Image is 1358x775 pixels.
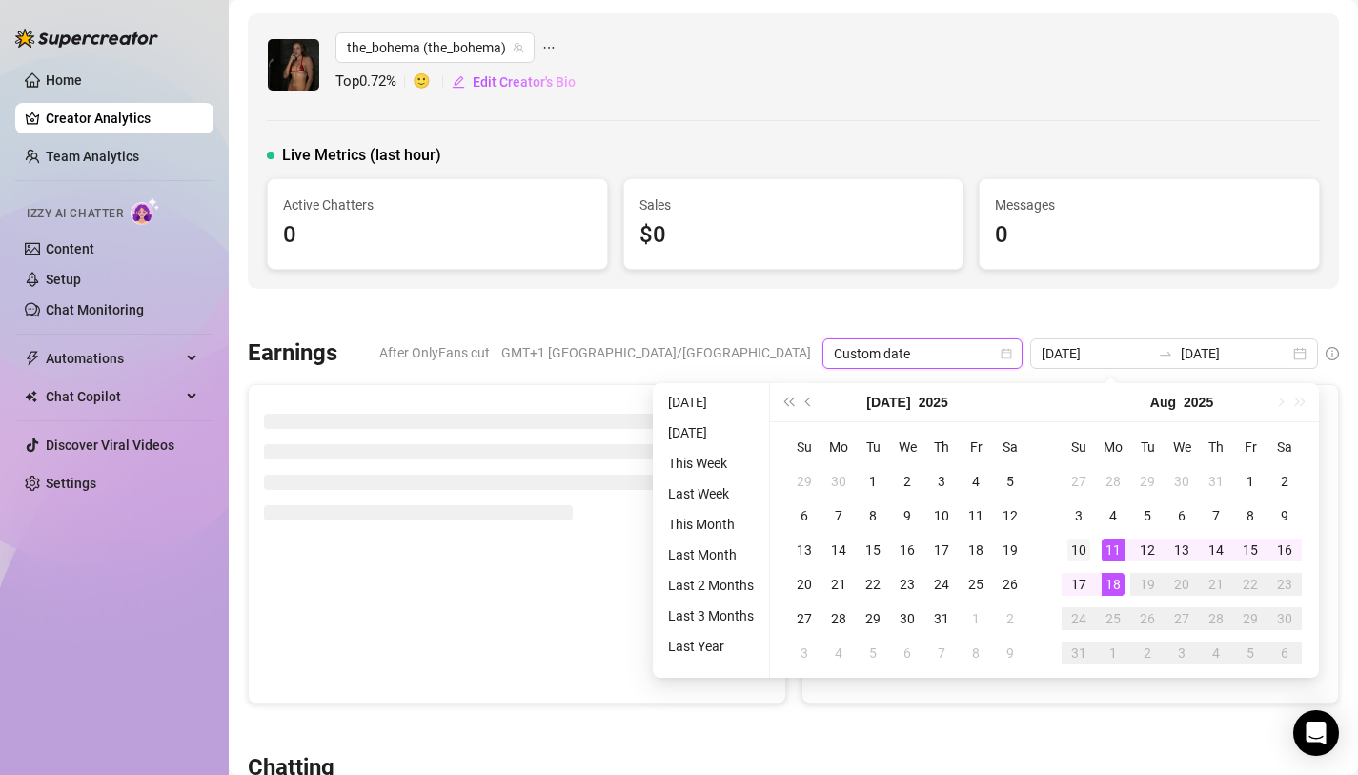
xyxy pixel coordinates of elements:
[513,42,524,53] span: team
[890,499,924,533] td: 2025-07-09
[896,504,919,527] div: 9
[1233,567,1267,602] td: 2025-08-22
[413,71,451,93] span: 🙂
[660,482,761,505] li: Last Week
[890,533,924,567] td: 2025-07-16
[46,72,82,88] a: Home
[896,642,919,664] div: 6
[1001,348,1012,359] span: calendar
[861,642,884,664] div: 5
[1067,504,1090,527] div: 3
[1205,607,1227,630] div: 28
[248,338,337,369] h3: Earnings
[821,499,856,533] td: 2025-07-07
[995,217,1304,254] div: 0
[959,533,993,567] td: 2025-07-18
[335,71,413,93] span: Top 0.72 %
[993,499,1027,533] td: 2025-07-12
[827,539,850,561] div: 14
[1096,636,1130,670] td: 2025-09-01
[25,351,40,366] span: thunderbolt
[999,642,1022,664] div: 9
[1130,430,1165,464] th: Tu
[1150,383,1176,421] button: Choose a month
[993,636,1027,670] td: 2025-08-09
[1199,430,1233,464] th: Th
[660,513,761,536] li: This Month
[793,607,816,630] div: 27
[1096,533,1130,567] td: 2025-08-11
[1102,539,1125,561] div: 11
[821,464,856,499] td: 2025-06-30
[890,567,924,602] td: 2025-07-23
[1239,607,1262,630] div: 29
[778,383,799,421] button: Last year (Control + left)
[856,636,890,670] td: 2025-08-05
[861,470,884,493] div: 1
[1170,607,1193,630] div: 27
[964,607,987,630] div: 1
[793,504,816,527] div: 6
[1267,499,1302,533] td: 2025-08-09
[856,499,890,533] td: 2025-07-08
[821,430,856,464] th: Mo
[1293,710,1339,756] div: Open Intercom Messenger
[1067,470,1090,493] div: 27
[282,144,441,167] span: Live Metrics (last hour)
[660,391,761,414] li: [DATE]
[1136,539,1159,561] div: 12
[999,504,1022,527] div: 12
[896,607,919,630] div: 30
[834,339,1011,368] span: Custom date
[1273,642,1296,664] div: 6
[1067,573,1090,596] div: 17
[1184,383,1213,421] button: Choose a year
[27,205,123,223] span: Izzy AI Chatter
[660,452,761,475] li: This Week
[827,470,850,493] div: 30
[856,430,890,464] th: Tu
[1158,346,1173,361] span: to
[827,607,850,630] div: 28
[930,470,953,493] div: 3
[1233,499,1267,533] td: 2025-08-08
[46,438,174,453] a: Discover Viral Videos
[787,567,821,602] td: 2025-07-20
[930,539,953,561] div: 17
[827,573,850,596] div: 21
[890,602,924,636] td: 2025-07-30
[1102,642,1125,664] div: 1
[1136,504,1159,527] div: 5
[1233,602,1267,636] td: 2025-08-29
[46,272,81,287] a: Setup
[660,635,761,658] li: Last Year
[1096,499,1130,533] td: 2025-08-04
[473,74,576,90] span: Edit Creator's Bio
[1239,573,1262,596] div: 22
[1170,504,1193,527] div: 6
[821,567,856,602] td: 2025-07-21
[639,194,948,215] span: Sales
[1273,504,1296,527] div: 9
[1267,464,1302,499] td: 2025-08-02
[347,33,523,62] span: the_bohema (the_bohema)
[1233,636,1267,670] td: 2025-09-05
[890,636,924,670] td: 2025-08-06
[793,642,816,664] div: 3
[1239,539,1262,561] div: 15
[15,29,158,48] img: logo-BBDzfeDw.svg
[1130,567,1165,602] td: 2025-08-19
[793,539,816,561] div: 13
[999,607,1022,630] div: 2
[787,464,821,499] td: 2025-06-29
[861,504,884,527] div: 8
[964,539,987,561] div: 18
[924,567,959,602] td: 2025-07-24
[896,470,919,493] div: 2
[1273,607,1296,630] div: 30
[856,464,890,499] td: 2025-07-01
[660,604,761,627] li: Last 3 Months
[959,602,993,636] td: 2025-08-01
[1067,642,1090,664] div: 31
[827,642,850,664] div: 4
